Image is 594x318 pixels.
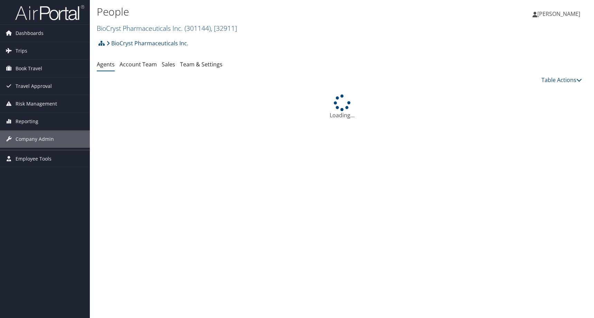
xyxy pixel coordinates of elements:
a: BioCryst Pharmaceuticals Inc. [106,36,188,50]
span: Risk Management [16,95,57,112]
div: Loading... [97,94,587,119]
span: , [ 32911 ] [211,24,237,33]
span: Dashboards [16,25,44,42]
span: Travel Approval [16,78,52,95]
a: [PERSON_NAME] [532,3,587,24]
h1: People [97,4,424,19]
span: Employee Tools [16,150,51,167]
a: BioCryst Pharmaceuticals Inc. [97,24,237,33]
a: Table Actions [541,76,582,84]
a: Agents [97,61,115,68]
img: airportal-logo.png [15,4,84,21]
span: Company Admin [16,130,54,148]
a: Team & Settings [180,61,223,68]
span: [PERSON_NAME] [537,10,580,18]
span: Book Travel [16,60,42,77]
span: Trips [16,42,27,60]
a: Account Team [120,61,157,68]
a: Sales [162,61,175,68]
span: ( 301144 ) [185,24,211,33]
span: Reporting [16,113,38,130]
